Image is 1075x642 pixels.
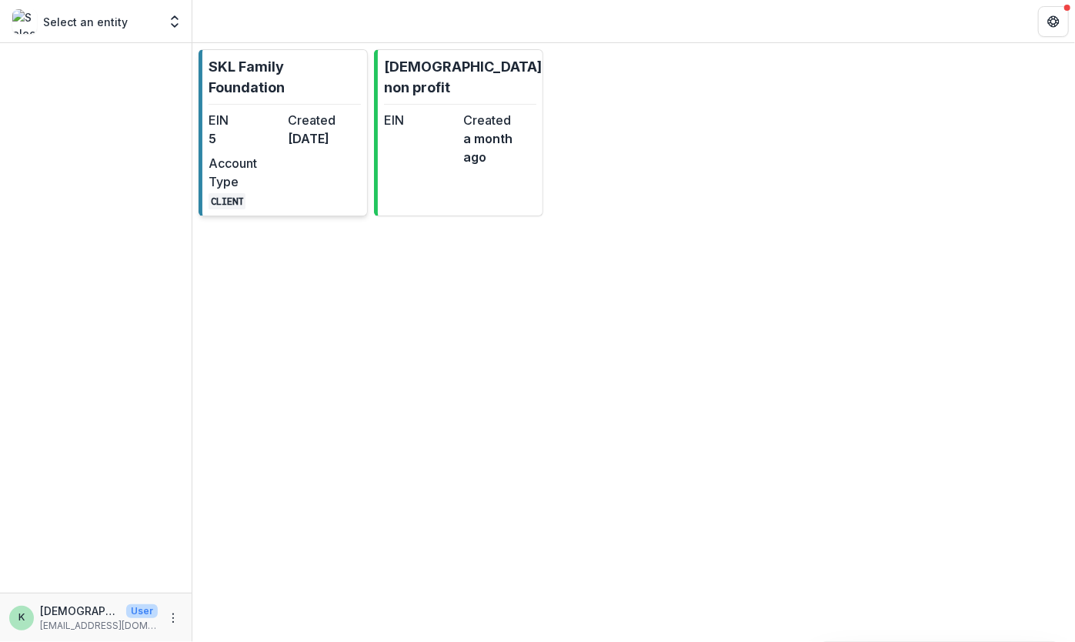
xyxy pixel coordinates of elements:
[209,154,282,191] dt: Account Type
[384,56,542,98] p: [DEMOGRAPHIC_DATA] non profit
[40,619,158,633] p: [EMAIL_ADDRESS][DOMAIN_NAME]
[164,6,185,37] button: Open entity switcher
[463,111,536,129] dt: Created
[199,49,368,216] a: SKL Family FoundationEIN5Created[DATE]Account TypeCLIENT
[40,603,120,619] p: [DEMOGRAPHIC_DATA]
[126,604,158,618] p: User
[384,111,457,129] dt: EIN
[374,49,543,216] a: [DEMOGRAPHIC_DATA] non profitEINCreateda month ago
[209,129,282,148] dd: 5
[288,111,361,129] dt: Created
[288,129,361,148] dd: [DATE]
[18,613,25,623] div: kristen
[209,111,282,129] dt: EIN
[43,14,128,30] p: Select an entity
[463,129,536,166] dd: a month ago
[12,9,37,34] img: Select an entity
[209,193,245,209] code: CLIENT
[164,609,182,627] button: More
[1038,6,1069,37] button: Get Help
[209,56,361,98] p: SKL Family Foundation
